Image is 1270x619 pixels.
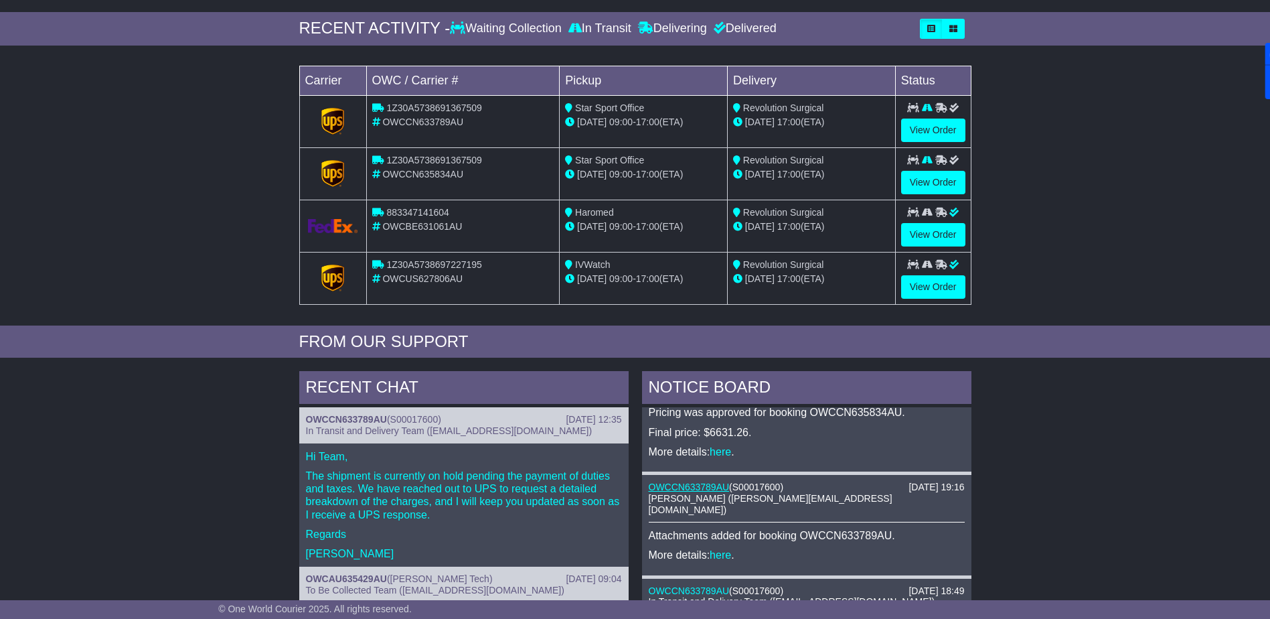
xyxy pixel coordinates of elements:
[390,573,489,584] span: [PERSON_NAME] Tech
[306,414,387,425] a: OWCCN633789AU
[575,259,610,270] span: IVWatch
[382,221,462,232] span: OWCBE631061AU
[386,102,481,113] span: 1Z30A5738691367509
[306,585,564,596] span: To Be Collected Team ([EMAIL_ADDRESS][DOMAIN_NAME])
[382,169,463,180] span: OWCCN635834AU
[732,482,781,492] span: S00017600
[649,529,965,542] p: Attachments added for booking OWCCN633789AU.
[565,272,722,286] div: - (ETA)
[636,169,659,180] span: 17:00
[649,493,892,515] span: [PERSON_NAME] ([PERSON_NAME][EMAIL_ADDRESS][DOMAIN_NAME])
[895,66,971,95] td: Status
[901,171,965,194] a: View Order
[733,220,890,234] div: (ETA)
[366,66,560,95] td: OWC / Carrier #
[609,169,633,180] span: 09:00
[727,66,895,95] td: Delivery
[710,549,731,561] a: here
[777,273,801,284] span: 17:00
[777,117,801,127] span: 17:00
[649,586,730,596] a: OWCCN633789AU
[733,167,890,182] div: (ETA)
[732,586,781,596] span: S00017600
[306,573,387,584] a: OWCAU635429AU
[386,259,481,270] span: 1Z30A5738697227195
[306,414,622,425] div: ( )
[649,482,730,492] a: OWCCN633789AU
[577,273,607,284] span: [DATE]
[575,102,644,113] span: Star Sport Office
[649,445,965,458] p: More details: .
[306,547,622,560] p: [PERSON_NAME]
[577,169,607,180] span: [DATE]
[386,207,449,218] span: 883347141604
[649,549,965,561] p: More details: .
[321,160,344,187] img: GetCarrierServiceLogo
[743,259,824,270] span: Revolution Surgical
[649,596,935,607] span: In Transit and Delivery Team ([EMAIL_ADDRESS][DOMAIN_NAME])
[649,406,965,419] p: Pricing was approved for booking OWCCN635834AU.
[649,586,965,597] div: ( )
[299,66,366,95] td: Carrier
[777,221,801,232] span: 17:00
[565,115,722,129] div: - (ETA)
[609,273,633,284] span: 09:00
[565,21,635,36] div: In Transit
[565,220,722,234] div: - (ETA)
[450,21,564,36] div: Waiting Collection
[575,155,644,165] span: Star Sport Office
[299,371,629,407] div: RECENT CHAT
[382,273,463,284] span: OWCUS627806AU
[566,414,621,425] div: [DATE] 12:35
[901,223,965,247] a: View Order
[901,275,965,299] a: View Order
[649,426,965,439] p: Final price: $6631.26.
[306,528,622,541] p: Regards
[777,169,801,180] span: 17:00
[382,117,463,127] span: OWCCN633789AU
[321,265,344,291] img: GetCarrierServiceLogo
[710,21,777,36] div: Delivered
[636,117,659,127] span: 17:00
[743,207,824,218] span: Revolution Surgical
[901,119,965,142] a: View Order
[636,221,659,232] span: 17:00
[565,167,722,182] div: - (ETA)
[609,221,633,232] span: 09:00
[306,470,622,521] p: The shipment is currently on hold pending the payment of duties and taxes. We have reached out to...
[636,273,659,284] span: 17:00
[218,604,412,614] span: © One World Courier 2025. All rights reserved.
[566,573,621,585] div: [DATE] 09:04
[321,108,344,135] img: GetCarrierServiceLogo
[733,115,890,129] div: (ETA)
[743,155,824,165] span: Revolution Surgical
[743,102,824,113] span: Revolution Surgical
[609,117,633,127] span: 09:00
[299,332,971,352] div: FROM OUR SUPPORT
[710,446,731,458] a: here
[745,221,775,232] span: [DATE]
[575,207,614,218] span: Haromed
[577,117,607,127] span: [DATE]
[306,425,592,436] span: In Transit and Delivery Team ([EMAIL_ADDRESS][DOMAIN_NAME])
[649,482,965,493] div: ( )
[642,371,971,407] div: NOTICE BOARD
[908,482,964,493] div: [DATE] 19:16
[733,272,890,286] div: (ETA)
[390,414,439,425] span: S00017600
[308,219,358,233] img: GetCarrierServiceLogo
[745,117,775,127] span: [DATE]
[908,586,964,597] div: [DATE] 18:49
[299,19,451,38] div: RECENT ACTIVITY -
[386,155,481,165] span: 1Z30A5738691367509
[635,21,710,36] div: Delivering
[560,66,728,95] td: Pickup
[577,221,607,232] span: [DATE]
[745,169,775,180] span: [DATE]
[745,273,775,284] span: [DATE]
[306,450,622,463] p: Hi Team,
[306,573,622,585] div: ( )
